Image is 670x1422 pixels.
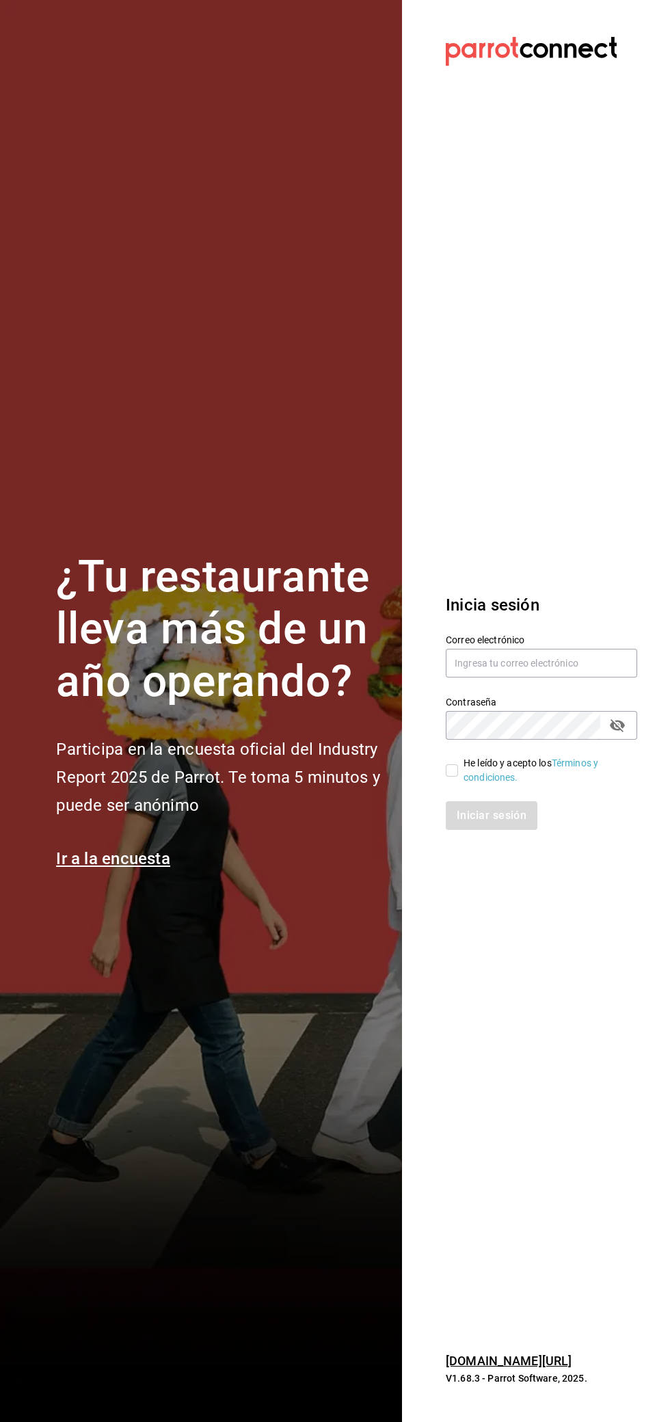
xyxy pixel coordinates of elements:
[446,697,637,706] label: Contraseña
[464,757,598,783] a: Términos y condiciones.
[446,1354,572,1368] a: [DOMAIN_NAME][URL]
[56,551,386,708] h1: ¿Tu restaurante lleva más de un año operando?
[446,649,637,678] input: Ingresa tu correo electrónico
[56,849,170,868] a: Ir a la encuesta
[446,593,637,617] h3: Inicia sesión
[56,736,386,819] h2: Participa en la encuesta oficial del Industry Report 2025 de Parrot. Te toma 5 minutos y puede se...
[446,1371,637,1385] p: V1.68.3 - Parrot Software, 2025.
[606,714,629,737] button: passwordField
[446,634,637,644] label: Correo electrónico
[464,756,626,785] div: He leído y acepto los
